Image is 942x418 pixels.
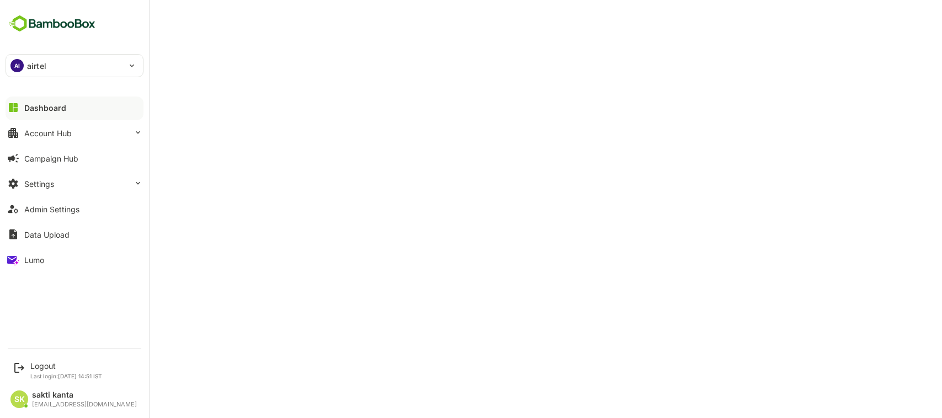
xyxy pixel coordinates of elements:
div: Campaign Hub [24,154,78,163]
button: Lumo [6,249,143,271]
p: Last login: [DATE] 14:51 IST [30,373,102,379]
div: SK [10,390,28,408]
div: Lumo [24,255,44,265]
div: sakti kanta [32,390,137,400]
img: BambooboxFullLogoMark.5f36c76dfaba33ec1ec1367b70bb1252.svg [6,13,99,34]
div: Data Upload [24,230,70,239]
div: Settings [24,179,54,189]
button: Admin Settings [6,198,143,220]
div: AIairtel [6,55,143,77]
button: Dashboard [6,97,143,119]
p: airtel [27,60,46,72]
div: Logout [30,361,102,371]
div: Admin Settings [24,205,79,214]
button: Data Upload [6,223,143,245]
div: [EMAIL_ADDRESS][DOMAIN_NAME] [32,401,137,408]
div: Account Hub [24,128,72,138]
button: Account Hub [6,122,143,144]
div: AI [10,59,24,72]
div: Dashboard [24,103,66,112]
button: Campaign Hub [6,147,143,169]
button: Settings [6,173,143,195]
